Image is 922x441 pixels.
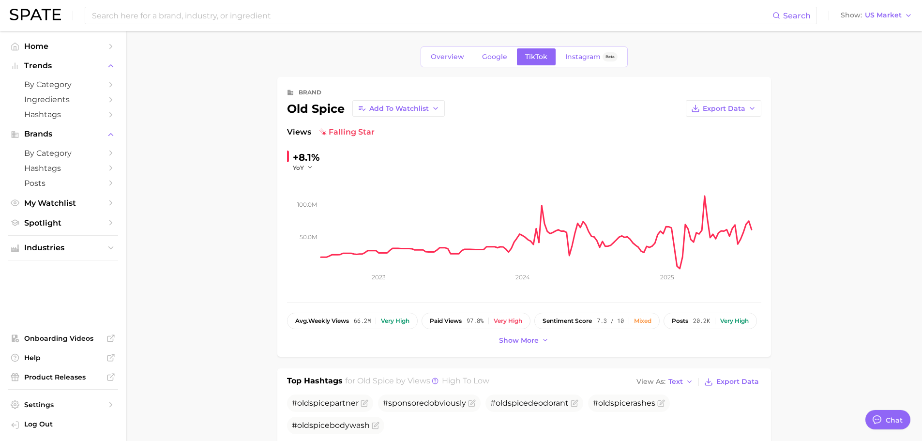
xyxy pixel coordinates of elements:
a: Google [474,48,515,65]
span: high to low [442,376,489,385]
tspan: 2023 [372,274,386,281]
span: sentiment score [543,318,592,324]
span: spice [309,398,330,408]
button: Flag as miscategorized or irrelevant [571,399,578,407]
span: Overview [431,53,464,61]
a: Ingredients [8,92,118,107]
span: # partner [292,398,359,408]
span: 66.2m [354,318,371,324]
span: US Market [865,13,902,18]
a: Onboarding Videos [8,331,118,346]
button: View AsText [634,376,696,388]
span: Log Out [24,420,110,428]
span: by Category [24,80,102,89]
span: Product Releases [24,373,102,381]
div: Very high [494,318,522,324]
a: Posts [8,176,118,191]
span: Industries [24,243,102,252]
span: Add to Watchlist [369,105,429,113]
button: Brands [8,127,118,141]
span: Search [783,11,811,20]
button: Industries [8,241,118,255]
span: Hashtags [24,164,102,173]
img: falling star [319,128,327,136]
span: 7.3 / 10 [597,318,624,324]
abbr: average [295,317,308,324]
span: Brands [24,130,102,138]
span: spice [508,398,528,408]
button: paid views97.8%Very high [422,313,530,329]
span: Hashtags [24,110,102,119]
a: Overview [423,48,472,65]
span: #sponsoredobviously [383,398,466,408]
span: YoY [293,164,304,172]
span: 20.2k [693,318,710,324]
span: spice [610,398,631,408]
button: Export Data [702,375,761,389]
span: weekly views [295,318,349,324]
span: Onboarding Videos [24,334,102,343]
a: Hashtags [8,161,118,176]
span: spice [309,421,330,430]
span: Export Data [703,105,745,113]
tspan: 2025 [660,274,674,281]
a: Spotlight [8,215,118,230]
span: by Category [24,149,102,158]
span: Spotlight [24,218,102,228]
a: Hashtags [8,107,118,122]
span: Text [668,379,683,384]
a: TikTok [517,48,556,65]
button: Show more [497,334,552,347]
span: View As [636,379,665,384]
span: TikTok [525,53,547,61]
tspan: 50.0m [300,233,317,241]
div: Very high [720,318,749,324]
button: Flag as miscategorized or irrelevant [372,422,379,429]
a: My Watchlist [8,196,118,211]
img: SPATE [10,9,61,20]
a: Log out. Currently logged in with e-mail staiger.e@pg.com. [8,417,118,433]
span: falling star [319,126,375,138]
a: by Category [8,146,118,161]
h1: Top Hashtags [287,375,343,389]
a: Home [8,39,118,54]
button: Export Data [686,100,761,117]
button: sentiment score7.3 / 10Mixed [534,313,660,329]
button: posts20.2kVery high [664,313,757,329]
a: Help [8,350,118,365]
span: Show [841,13,862,18]
span: Views [287,126,311,138]
button: Add to Watchlist [352,100,445,117]
a: Product Releases [8,370,118,384]
button: Flag as miscategorized or irrelevant [361,399,368,407]
span: Ingredients [24,95,102,104]
span: My Watchlist [24,198,102,208]
span: Settings [24,400,102,409]
div: old spice [287,100,445,117]
span: # deodorant [490,398,569,408]
span: Posts [24,179,102,188]
span: old spice [357,376,394,385]
span: paid views [430,318,462,324]
span: Home [24,42,102,51]
tspan: 2024 [515,274,530,281]
div: Very high [381,318,409,324]
input: Search here for a brand, industry, or ingredient [91,7,772,24]
span: Trends [24,61,102,70]
button: avg.weekly views66.2mVery high [287,313,418,329]
span: Export Data [716,378,759,386]
span: old [598,398,610,408]
span: # rashes [593,398,655,408]
span: old [496,398,508,408]
span: old [297,421,309,430]
a: by Category [8,77,118,92]
button: Trends [8,59,118,73]
tspan: 100.0m [297,201,317,208]
h2: for by Views [345,375,489,389]
button: ShowUS Market [838,9,915,22]
div: Mixed [634,318,651,324]
span: 97.8% [467,318,484,324]
div: brand [299,87,321,98]
a: InstagramBeta [557,48,626,65]
div: +8.1% [293,150,320,165]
